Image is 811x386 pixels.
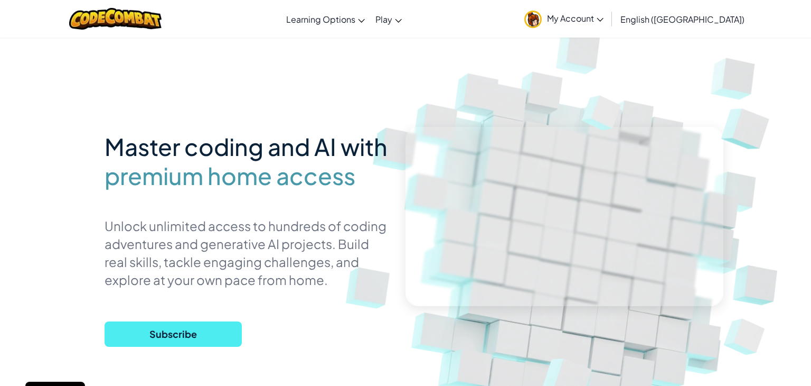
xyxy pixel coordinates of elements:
a: English ([GEOGRAPHIC_DATA]) [615,5,750,33]
img: Overlap cubes [702,79,794,169]
a: My Account [519,2,609,35]
span: Learning Options [286,14,355,25]
a: Learning Options [281,5,370,33]
span: Master coding and AI with [105,132,388,161]
img: CodeCombat logo [69,8,162,30]
a: Play [370,5,407,33]
img: Overlap cubes [567,78,640,145]
span: Play [375,14,392,25]
img: Overlap cubes [708,301,785,371]
span: English ([GEOGRAPHIC_DATA]) [620,14,744,25]
button: Subscribe [105,321,242,347]
span: My Account [547,13,603,24]
p: Unlock unlimited access to hundreds of coding adventures and generative AI projects. Build real s... [105,217,390,289]
img: avatar [524,11,542,28]
span: premium home access [105,161,355,190]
